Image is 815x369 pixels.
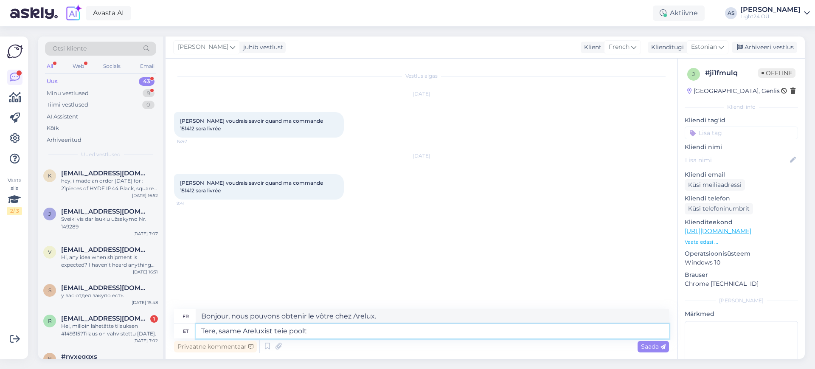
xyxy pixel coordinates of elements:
div: [DATE] 16:52 [132,192,158,199]
span: j [48,211,51,217]
span: Estonian [691,42,717,52]
div: # ji1fmulq [705,68,758,78]
textarea: Tere, saame Areluxist teie poolt [196,324,669,338]
div: Light24 OÜ [740,13,801,20]
div: juhib vestlust [240,43,283,52]
span: #nyxeggxs [61,353,97,361]
span: k [48,172,52,179]
span: vanheiningenruud@gmail.com [61,246,149,254]
div: et [183,324,188,338]
div: Email [138,61,156,72]
div: Arhiveeritud [47,136,81,144]
div: fr [183,309,189,324]
div: Küsi telefoninumbrit [685,203,753,214]
div: Vestlus algas [174,72,669,80]
div: Aktiivne [653,6,705,21]
p: Kliendi nimi [685,143,798,152]
p: Klienditeekond [685,218,798,227]
div: [DATE] 16:31 [133,269,158,275]
div: 0 [142,101,155,109]
a: [PERSON_NAME]Light24 OÜ [740,6,810,20]
span: shahzoda@ovivoelektrik.com.tr [61,284,149,292]
input: Lisa tag [685,127,798,139]
div: Kliendi info [685,103,798,111]
div: у вас отдел закупо есть [61,292,158,299]
span: kuninkaantie752@gmail.com [61,169,149,177]
div: Minu vestlused [47,89,89,98]
span: Saada [641,343,666,350]
div: 43 [139,77,155,86]
span: French [609,42,630,52]
span: Offline [758,68,795,78]
img: explore-ai [65,4,82,22]
span: s [48,287,51,293]
span: justmisius@gmail.com [61,208,149,215]
div: [PERSON_NAME] [685,297,798,304]
img: Askly Logo [7,43,23,59]
a: [URL][DOMAIN_NAME] [685,227,751,235]
p: Vaata edasi ... [685,238,798,246]
div: [PERSON_NAME] [740,6,801,13]
span: r [48,318,52,324]
div: Kõik [47,124,59,132]
textarea: Bonjour, nous pouvons obtenir le vôtre chez Arelux. [196,309,669,324]
p: Chrome [TECHNICAL_ID] [685,279,798,288]
div: Arhiveeri vestlus [732,42,797,53]
span: [PERSON_NAME] [178,42,228,52]
div: All [45,61,55,72]
p: Kliendi tag'id [685,116,798,125]
div: 9 [143,89,155,98]
div: [DATE] [174,152,669,160]
p: Operatsioonisüsteem [685,249,798,258]
div: Klienditugi [648,43,684,52]
span: 9:41 [177,200,208,206]
div: Privaatne kommentaar [174,341,257,352]
div: AI Assistent [47,113,78,121]
div: [DATE] 15:48 [132,299,158,306]
div: [DATE] 7:02 [133,338,158,344]
div: Uus [47,77,58,86]
span: Otsi kliente [53,44,87,53]
div: Hi, any idea when shipment is expected? I haven’t heard anything yet. Commande n°149638] ([DATE])... [61,254,158,269]
span: [PERSON_NAME] voudrais savoir quand ma commande 151412 sera livrée [180,118,324,132]
div: Web [71,61,86,72]
span: 16:47 [177,138,208,144]
span: ritvaleinonen@hotmail.com [61,315,149,322]
input: Lisa nimi [685,155,788,165]
div: AS [725,7,737,19]
div: [GEOGRAPHIC_DATA], Genlis [687,87,780,96]
div: [DATE] 7:07 [133,231,158,237]
a: Avasta AI [86,6,131,20]
div: 1 [150,315,158,323]
span: [PERSON_NAME] voudrais savoir quand ma commande 151412 sera livrée [180,180,324,194]
div: Hei, milloin lähetätte tilauksen #149315?Tilaus on vahvistettu [DATE]. [61,322,158,338]
div: Socials [101,61,122,72]
div: Vaata siia [7,177,22,215]
div: hey, i made an order [DATE] for : 21pieces of HYDE IP44 Black, square lamps We opened the package... [61,177,158,192]
div: Klient [581,43,601,52]
div: Tiimi vestlused [47,101,88,109]
p: Kliendi email [685,170,798,179]
span: j [692,71,695,77]
p: Kliendi telefon [685,194,798,203]
div: Sveiki vis dar laukiu užsakymo Nr. 149289 [61,215,158,231]
p: Brauser [685,270,798,279]
span: n [48,356,52,362]
p: Windows 10 [685,258,798,267]
span: Uued vestlused [81,151,121,158]
p: Märkmed [685,310,798,318]
div: 2 / 3 [7,207,22,215]
div: Küsi meiliaadressi [685,179,745,191]
span: v [48,249,51,255]
div: [DATE] [174,90,669,98]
